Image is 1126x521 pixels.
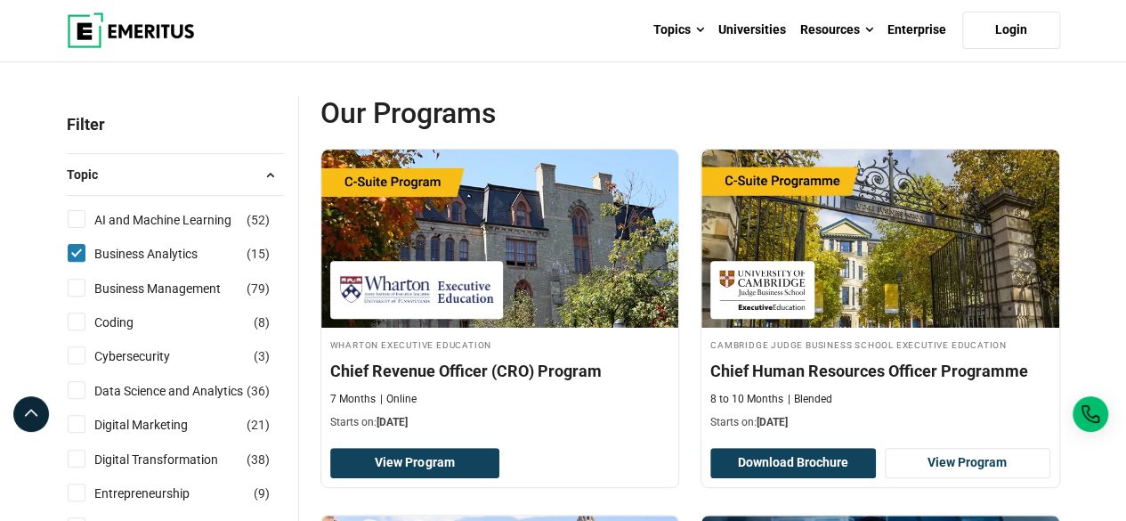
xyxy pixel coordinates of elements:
[885,448,1050,478] a: View Program
[330,337,670,352] h4: Wharton Executive Education
[247,450,270,469] span: ( )
[320,95,691,131] span: Our Programs
[710,448,876,478] button: Download Brochure
[380,392,417,407] p: Online
[719,270,806,310] img: Cambridge Judge Business School Executive Education
[788,392,832,407] p: Blended
[94,450,254,469] a: Digital Transformation
[247,244,270,264] span: ( )
[94,279,256,298] a: Business Management
[247,279,270,298] span: ( )
[258,349,265,363] span: 3
[94,346,206,366] a: Cybersecurity
[710,337,1050,352] h4: Cambridge Judge Business School Executive Education
[94,381,279,401] a: Data Science and Analytics
[701,150,1059,328] img: Chief Human Resources Officer Programme | Online Human Resources Course
[330,392,376,407] p: 7 Months
[330,360,670,382] h4: Chief Revenue Officer (CRO) Program
[247,381,270,401] span: ( )
[251,418,265,432] span: 21
[330,448,500,478] a: View Program
[254,346,270,366] span: ( )
[321,150,679,440] a: Business Management Course by Wharton Executive Education - September 17, 2025 Wharton Executive ...
[94,313,169,332] a: Coding
[251,213,265,227] span: 52
[67,165,112,184] span: Topic
[377,416,408,428] span: [DATE]
[962,12,1060,49] a: Login
[254,484,270,503] span: ( )
[710,360,1050,382] h4: Chief Human Resources Officer Programme
[251,452,265,467] span: 38
[701,150,1059,440] a: Human Resources Course by Cambridge Judge Business School Executive Education - September 18, 202...
[710,415,1050,430] p: Starts on:
[67,95,284,153] p: Filter
[251,384,265,398] span: 36
[321,150,679,328] img: Chief Revenue Officer (CRO) Program | Online Business Management Course
[251,247,265,261] span: 15
[710,392,783,407] p: 8 to 10 Months
[247,415,270,435] span: ( )
[94,415,223,435] a: Digital Marketing
[247,210,270,230] span: ( )
[330,415,670,430] p: Starts on:
[94,244,233,264] a: Business Analytics
[94,210,267,230] a: AI and Machine Learning
[94,484,225,503] a: Entrepreneurship
[67,161,284,188] button: Topic
[757,416,788,428] span: [DATE]
[339,270,494,310] img: Wharton Executive Education
[251,281,265,296] span: 79
[258,486,265,501] span: 9
[254,313,270,332] span: ( )
[258,315,265,330] span: 8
